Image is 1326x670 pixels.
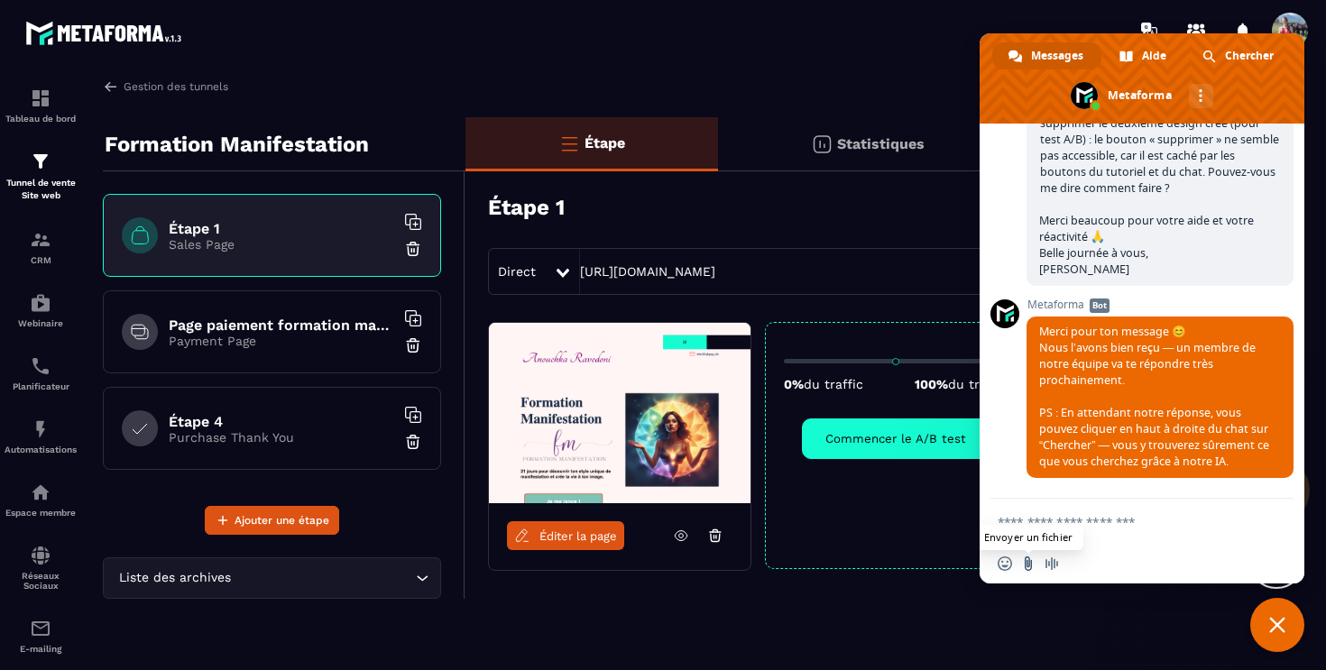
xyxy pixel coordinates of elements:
[103,557,441,599] div: Search for option
[1031,42,1083,69] span: Messages
[1040,99,1280,197] span: Enfin, pour l'étape 1, je n’arrive pas à supprimer le deuxième design créé (pour test A/B) : le b...
[488,195,565,220] h3: Étape 1
[804,377,863,391] span: du traffic
[998,514,1247,530] textarea: Entrez votre message...
[1045,556,1059,571] span: Message audio
[5,177,77,202] p: Tunnel de vente Site web
[30,87,51,109] img: formation
[169,317,394,334] h6: Page paiement formation manifestation
[5,216,77,279] a: formationformationCRM
[5,604,77,667] a: emailemailE-mailing
[1225,42,1274,69] span: Chercher
[5,279,77,342] a: automationsautomationsWebinaire
[837,135,925,152] p: Statistiques
[1186,42,1292,69] div: Chercher
[5,114,77,124] p: Tableau de bord
[404,336,422,354] img: trash
[998,556,1012,571] span: Insérer un emoji
[5,531,77,604] a: social-networksocial-networkRéseaux Sociaux
[169,430,394,445] p: Purchase Thank You
[30,229,51,251] img: formation
[5,468,77,531] a: automationsautomationsEspace membre
[1250,598,1304,652] div: Fermer le chat
[1090,298,1110,313] span: Bot
[1027,298,1294,311] span: Metaforma
[580,264,715,279] a: [URL][DOMAIN_NAME]
[489,323,750,503] img: image
[235,568,411,588] input: Search for option
[585,134,625,151] p: Étape
[105,126,369,162] p: Formation Manifestation
[404,240,422,258] img: trash
[5,74,77,137] a: formationformationTableau de bord
[1021,556,1036,571] span: Envoyer un fichier
[169,413,394,430] h6: Étape 4
[5,445,77,454] p: Automatisations
[30,355,51,377] img: scheduler
[5,342,77,405] a: schedulerschedulerPlanificateur
[802,418,990,459] button: Commencer le A/B test
[30,618,51,639] img: email
[103,78,228,95] a: Gestion des tunnels
[30,482,51,503] img: automations
[5,318,77,328] p: Webinaire
[30,418,51,440] img: automations
[5,381,77,391] p: Planificateur
[5,644,77,654] p: E-mailing
[169,237,394,252] p: Sales Page
[5,255,77,265] p: CRM
[539,529,617,543] span: Éditer la page
[1142,42,1166,69] span: Aide
[915,377,1008,391] p: 100%
[205,506,339,535] button: Ajouter une étape
[5,571,77,591] p: Réseaux Sociaux
[25,16,188,50] img: logo
[30,545,51,566] img: social-network
[169,220,394,237] h6: Étape 1
[498,264,536,279] span: Direct
[103,78,119,95] img: arrow
[235,511,329,529] span: Ajouter une étape
[169,334,394,348] p: Payment Page
[784,377,863,391] p: 0%
[30,292,51,314] img: automations
[811,133,833,155] img: stats.20deebd0.svg
[5,405,77,468] a: automationsautomationsAutomatisations
[1039,324,1269,469] span: Merci pour ton message 😊 Nous l’avons bien reçu — un membre de notre équipe va te répondre très p...
[1103,42,1184,69] div: Aide
[507,521,624,550] a: Éditer la page
[115,568,235,588] span: Liste des archives
[5,137,77,216] a: formationformationTunnel de vente Site web
[948,377,1008,391] span: du traffic
[1189,84,1213,108] div: Autres canaux
[992,42,1101,69] div: Messages
[558,133,580,154] img: bars-o.4a397970.svg
[404,433,422,451] img: trash
[5,508,77,518] p: Espace membre
[30,151,51,172] img: formation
